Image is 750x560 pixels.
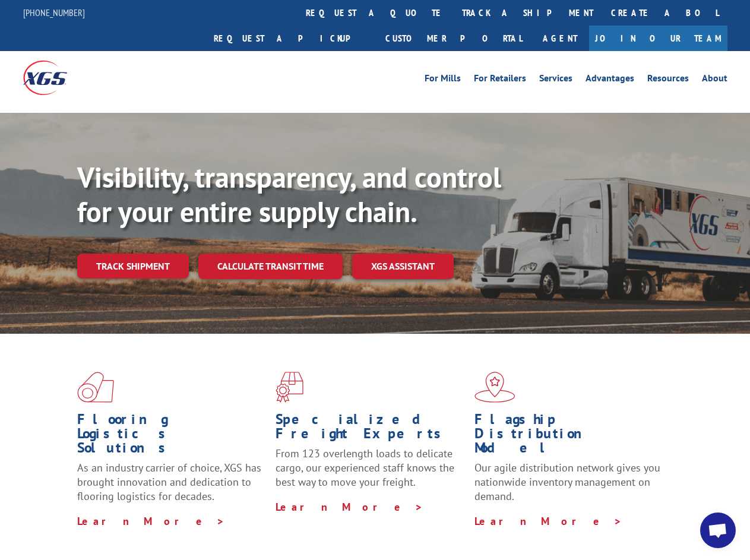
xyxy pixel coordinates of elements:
img: xgs-icon-flagship-distribution-model-red [474,372,515,403]
h1: Flagship Distribution Model [474,412,664,461]
a: Learn More > [276,500,423,514]
p: From 123 overlength loads to delicate cargo, our experienced staff knows the best way to move you... [276,447,465,499]
h1: Flooring Logistics Solutions [77,412,267,461]
a: XGS ASSISTANT [352,254,454,279]
a: Customer Portal [376,26,531,51]
b: Visibility, transparency, and control for your entire supply chain. [77,159,501,230]
a: Agent [531,26,589,51]
img: xgs-icon-total-supply-chain-intelligence-red [77,372,114,403]
a: About [702,74,727,87]
a: For Retailers [474,74,526,87]
a: Track shipment [77,254,189,279]
span: Our agile distribution network gives you nationwide inventory management on demand. [474,461,660,503]
a: Request a pickup [205,26,376,51]
a: For Mills [425,74,461,87]
a: Join Our Team [589,26,727,51]
a: Calculate transit time [198,254,343,279]
a: [PHONE_NUMBER] [23,7,85,18]
span: As an industry carrier of choice, XGS has brought innovation and dedication to flooring logistics... [77,461,261,503]
img: xgs-icon-focused-on-flooring-red [276,372,303,403]
a: Learn More > [77,514,225,528]
a: Learn More > [474,514,622,528]
div: Open chat [700,512,736,548]
a: Advantages [586,74,634,87]
a: Resources [647,74,689,87]
a: Services [539,74,572,87]
h1: Specialized Freight Experts [276,412,465,447]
